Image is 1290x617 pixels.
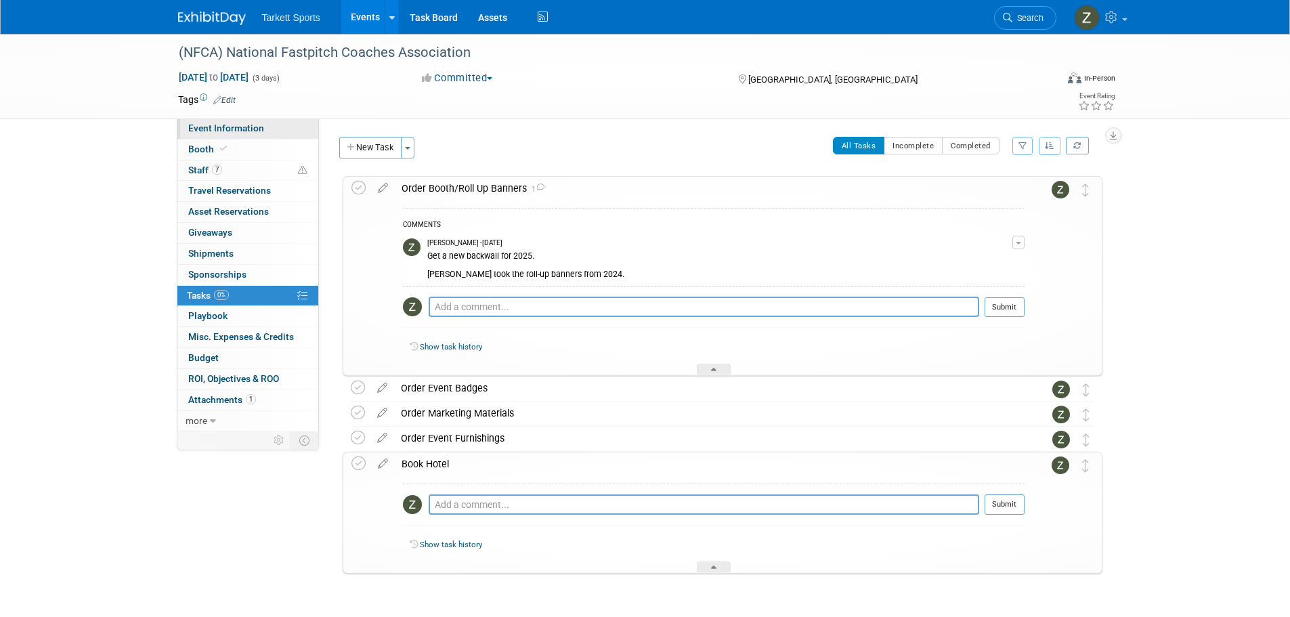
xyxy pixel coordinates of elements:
[371,182,395,194] a: edit
[1083,408,1090,421] i: Move task
[420,342,482,352] a: Show task history
[214,290,229,300] span: 0%
[177,119,318,139] a: Event Information
[188,352,219,363] span: Budget
[1078,93,1115,100] div: Event Rating
[420,540,482,549] a: Show task history
[177,140,318,160] a: Booth
[395,452,1025,475] div: Book Hotel
[403,297,422,316] img: Zak Sigler
[403,219,1025,233] div: COMMENTS
[212,165,222,175] span: 7
[213,95,236,105] a: Edit
[1083,73,1115,83] div: In-Person
[1074,5,1100,30] img: Zak Sigler
[527,185,544,194] span: 1
[188,123,264,133] span: Event Information
[985,297,1025,318] button: Submit
[267,431,291,449] td: Personalize Event Tab Strip
[1052,381,1070,398] img: Zak Sigler
[994,6,1056,30] a: Search
[427,249,1012,280] div: Get a new backwall for 2025. [PERSON_NAME] took the roll-up banners from 2024.
[1052,431,1070,448] img: Zak Sigler
[1068,72,1081,83] img: Format-Inperson.png
[178,12,246,25] img: ExhibitDay
[178,93,236,106] td: Tags
[251,74,280,83] span: (3 days)
[394,427,1025,450] div: Order Event Furnishings
[246,394,256,404] span: 1
[370,407,394,419] a: edit
[177,161,318,181] a: Staff7
[339,137,402,158] button: New Task
[833,137,885,154] button: All Tasks
[1082,459,1089,472] i: Move task
[188,331,294,342] span: Misc. Expenses & Credits
[188,206,269,217] span: Asset Reservations
[298,165,307,177] span: Potential Scheduling Conflict -- at least one attendee is tagged in another overlapping event.
[177,286,318,306] a: Tasks0%
[1066,137,1089,154] a: Refresh
[177,390,318,410] a: Attachments1
[985,494,1025,515] button: Submit
[371,458,395,470] a: edit
[942,137,999,154] button: Completed
[188,165,222,175] span: Staff
[1083,383,1090,396] i: Move task
[186,415,207,426] span: more
[1012,13,1044,23] span: Search
[1052,456,1069,474] img: Zak Sigler
[220,145,227,152] i: Booth reservation complete
[395,177,1025,200] div: Order Booth/Roll Up Banners
[177,369,318,389] a: ROI, Objectives & ROO
[884,137,943,154] button: Incomplete
[177,181,318,201] a: Travel Reservations
[177,327,318,347] a: Misc. Expenses & Credits
[188,185,271,196] span: Travel Reservations
[177,411,318,431] a: more
[177,265,318,285] a: Sponsorships
[188,310,228,321] span: Playbook
[748,75,918,85] span: [GEOGRAPHIC_DATA], [GEOGRAPHIC_DATA]
[1082,184,1089,196] i: Move task
[188,373,279,384] span: ROI, Objectives & ROO
[976,70,1116,91] div: Event Format
[188,269,246,280] span: Sponsorships
[370,382,394,394] a: edit
[177,306,318,326] a: Playbook
[291,431,318,449] td: Toggle Event Tabs
[207,72,220,83] span: to
[174,41,1036,65] div: (NFCA) National Fastpitch Coaches Association
[370,432,394,444] a: edit
[427,238,502,248] span: [PERSON_NAME] - [DATE]
[394,402,1025,425] div: Order Marketing Materials
[1052,181,1069,198] img: Zak Sigler
[262,12,320,23] span: Tarkett Sports
[177,223,318,243] a: Giveaways
[188,394,256,405] span: Attachments
[177,202,318,222] a: Asset Reservations
[177,348,318,368] a: Budget
[403,238,421,256] img: Zak Sigler
[177,244,318,264] a: Shipments
[1083,433,1090,446] i: Move task
[178,71,249,83] span: [DATE] [DATE]
[403,495,422,514] img: Zak Sigler
[188,227,232,238] span: Giveaways
[394,377,1025,400] div: Order Event Badges
[187,290,229,301] span: Tasks
[417,71,498,85] button: Committed
[1052,406,1070,423] img: Zak Sigler
[188,144,230,154] span: Booth
[188,248,234,259] span: Shipments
